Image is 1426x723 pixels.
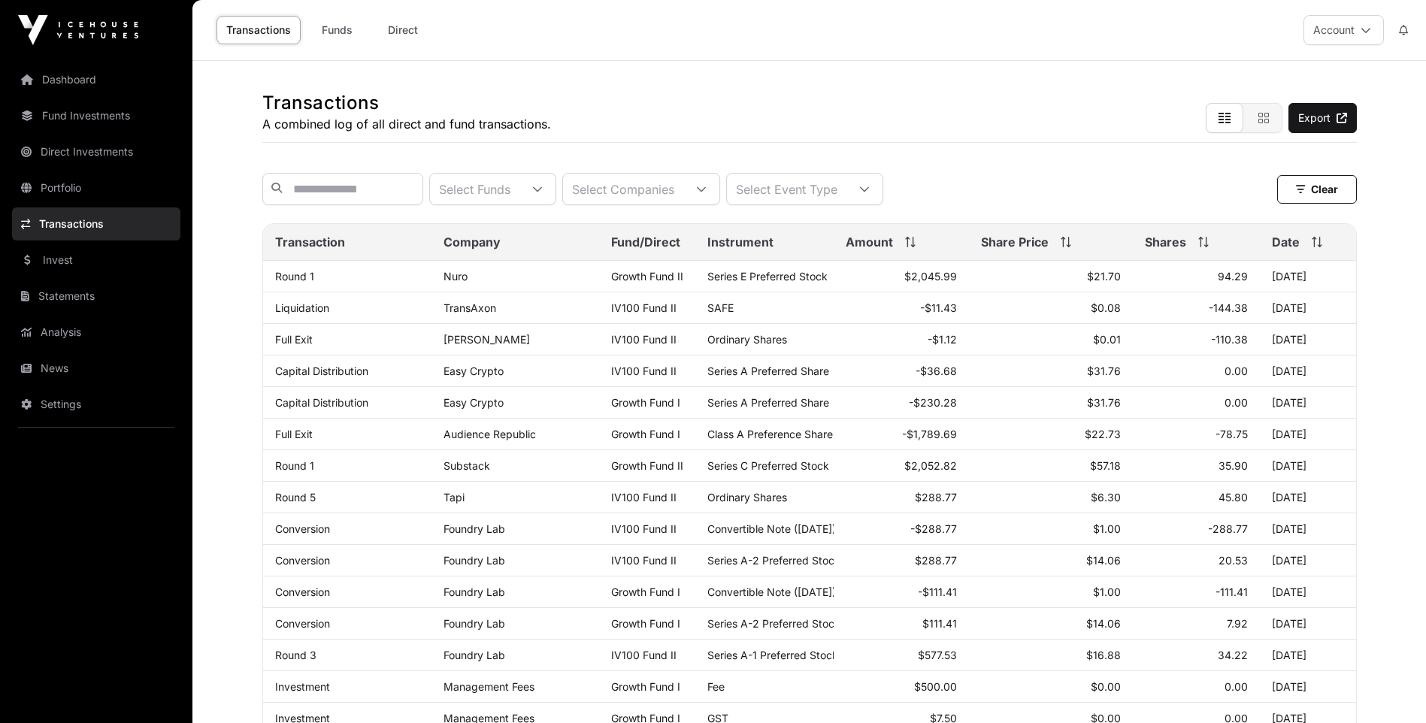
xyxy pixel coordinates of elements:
[275,233,345,251] span: Transaction
[1260,387,1356,419] td: [DATE]
[611,617,680,630] a: Growth Fund I
[611,270,683,283] a: Growth Fund II
[12,99,180,132] a: Fund Investments
[707,301,734,314] span: SAFE
[373,16,433,44] a: Direct
[12,244,180,277] a: Invest
[1093,522,1121,535] span: $1.00
[1216,428,1248,440] span: -78.75
[611,428,680,440] a: Growth Fund I
[846,233,893,251] span: Amount
[707,554,840,567] span: Series A-2 Preferred Stock
[1218,649,1248,661] span: 34.22
[1225,396,1248,409] span: 0.00
[611,522,677,535] a: IV100 Fund II
[1093,333,1121,346] span: $0.01
[1086,617,1121,630] span: $14.06
[444,233,501,251] span: Company
[275,459,314,472] a: Round 1
[611,333,677,346] a: IV100 Fund II
[1218,270,1248,283] span: 94.29
[444,365,504,377] a: Easy Crypto
[707,459,829,472] span: Series C Preferred Stock
[707,680,725,693] span: Fee
[444,617,505,630] a: Foundry Lab
[12,135,180,168] a: Direct Investments
[1087,365,1121,377] span: $31.76
[1087,396,1121,409] span: $31.76
[1277,175,1357,204] button: Clear
[834,608,969,640] td: $111.41
[1090,459,1121,472] span: $57.18
[1260,576,1356,608] td: [DATE]
[1086,554,1121,567] span: $14.06
[275,585,330,598] a: Conversion
[563,174,683,204] div: Select Companies
[707,233,774,251] span: Instrument
[444,428,536,440] a: Audience Republic
[1260,671,1356,703] td: [DATE]
[1303,15,1384,45] button: Account
[834,292,969,324] td: -$11.43
[1260,450,1356,482] td: [DATE]
[611,396,680,409] a: Growth Fund I
[707,491,787,504] span: Ordinary Shares
[444,301,496,314] a: TransAxon
[444,491,465,504] a: Tapi
[12,352,180,385] a: News
[611,459,683,472] a: Growth Fund II
[707,333,787,346] span: Ordinary Shares
[12,316,180,349] a: Analysis
[444,585,505,598] a: Foundry Lab
[1216,585,1248,598] span: -111.41
[275,554,330,567] a: Conversion
[444,333,530,346] a: [PERSON_NAME]
[444,649,505,661] a: Foundry Lab
[834,261,969,292] td: $2,045.99
[1091,301,1121,314] span: $0.08
[12,171,180,204] a: Portfolio
[834,513,969,545] td: -$288.77
[727,174,846,204] div: Select Event Type
[1085,428,1121,440] span: $22.73
[1260,292,1356,324] td: [DATE]
[1260,482,1356,513] td: [DATE]
[834,545,969,576] td: $288.77
[275,617,330,630] a: Conversion
[12,207,180,240] a: Transactions
[12,388,180,421] a: Settings
[1219,554,1248,567] span: 20.53
[611,680,680,693] a: Growth Fund I
[275,333,313,346] a: Full Exit
[1260,545,1356,576] td: [DATE]
[1260,640,1356,671] td: [DATE]
[611,491,677,504] a: IV100 Fund II
[275,365,368,377] a: Capital Distribution
[262,91,551,115] h1: Transactions
[1260,513,1356,545] td: [DATE]
[275,301,329,314] a: Liquidation
[611,649,677,661] a: IV100 Fund II
[1260,419,1356,450] td: [DATE]
[834,671,969,703] td: $500.00
[611,233,680,251] span: Fund/Direct
[275,680,330,693] a: Investment
[707,396,829,409] span: Series A Preferred Share
[834,482,969,513] td: $288.77
[1211,333,1248,346] span: -110.38
[834,355,969,387] td: -$36.68
[12,63,180,96] a: Dashboard
[1091,491,1121,504] span: $6.30
[1260,608,1356,640] td: [DATE]
[834,450,969,482] td: $2,052.82
[1260,355,1356,387] td: [DATE]
[707,270,828,283] span: Series E Preferred Stock
[1260,324,1356,355] td: [DATE]
[262,115,551,133] p: A combined log of all direct and fund transactions.
[430,174,519,204] div: Select Funds
[834,419,969,450] td: -$1,789.69
[1219,459,1248,472] span: 35.90
[707,522,836,535] span: Convertible Note ([DATE])
[216,16,301,44] a: Transactions
[444,396,504,409] a: Easy Crypto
